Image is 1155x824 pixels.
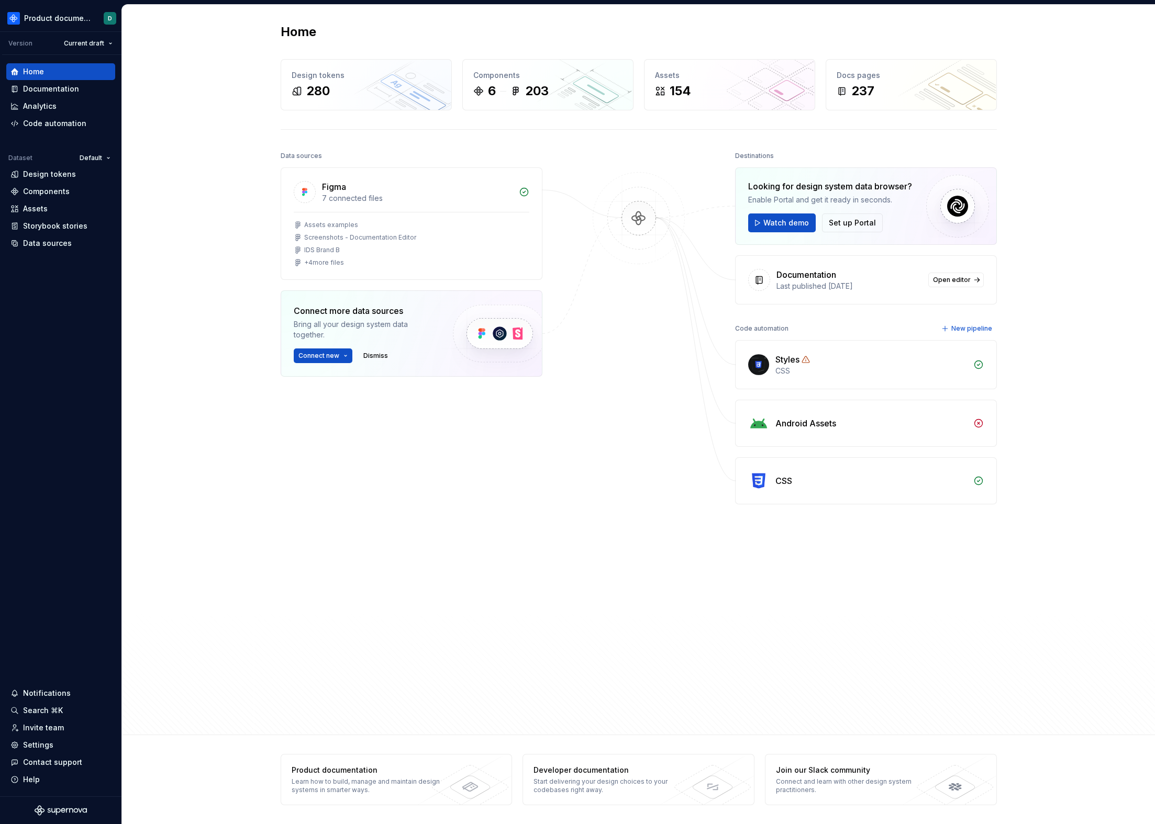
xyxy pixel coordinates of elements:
button: Search ⌘K [6,702,115,719]
div: Code automation [735,321,788,336]
button: Connect new [294,348,352,363]
a: Developer documentationStart delivering your design choices to your codebases right away. [523,754,754,805]
div: Join our Slack community [776,765,928,775]
span: Set up Portal [829,218,876,228]
div: Documentation [23,84,79,94]
div: Home [23,66,44,77]
div: CSS [775,475,792,487]
a: Code automation [6,115,115,132]
a: Documentation [6,81,115,97]
a: Settings [6,737,115,753]
a: Components6203 [462,59,634,110]
div: Assets examples [304,221,358,229]
div: Screenshots - Documentation Editor [304,233,416,242]
a: Design tokens280 [281,59,452,110]
a: Data sources [6,235,115,252]
button: Set up Portal [822,213,883,232]
h2: Home [281,24,316,40]
div: Styles [775,353,799,366]
div: Documentation [776,268,836,281]
div: Data sources [281,149,322,163]
div: Help [23,774,40,785]
div: Storybook stories [23,221,87,231]
button: Dismiss [359,348,393,363]
a: Open editor [928,273,984,287]
div: 203 [525,83,549,99]
span: Open editor [933,276,971,284]
div: Last published [DATE] [776,281,922,291]
a: Home [6,63,115,80]
button: Current draft [59,36,117,51]
a: Product documentationLearn how to build, manage and maintain design systems in smarter ways. [281,754,513,805]
span: New pipeline [951,324,992,333]
div: IDS Brand B [304,246,340,254]
button: Watch demo [748,213,816,232]
div: Assets [23,204,48,214]
div: Destinations [735,149,774,163]
span: Dismiss [363,352,388,360]
div: Enable Portal and get it ready in seconds. [748,195,912,205]
div: + 4 more files [304,258,344,267]
div: Android Assets [775,417,836,430]
div: 237 [851,83,874,99]
div: Dataset [8,154,32,162]
span: Default [80,154,102,162]
span: Connect new [298,352,339,360]
div: Learn how to build, manage and maintain design systems in smarter ways. [292,777,444,794]
img: 87691e09-aac2-46b6-b153-b9fe4eb63333.png [7,12,20,25]
div: 6 [488,83,496,99]
a: Analytics [6,98,115,115]
a: Components [6,183,115,200]
div: Start delivering your design choices to your codebases right away. [534,777,686,794]
div: Product documentation [24,13,91,24]
div: Looking for design system data browser? [748,180,912,193]
div: Connect and learn with other design system practitioners. [776,777,928,794]
a: Join our Slack communityConnect and learn with other design system practitioners. [765,754,997,805]
button: Help [6,771,115,788]
div: Settings [23,740,53,750]
div: Search ⌘K [23,705,63,716]
button: Contact support [6,754,115,771]
div: Design tokens [292,70,441,81]
a: Assets154 [644,59,815,110]
svg: Supernova Logo [35,805,87,816]
div: Code automation [23,118,86,129]
a: Figma7 connected filesAssets examplesScreenshots - Documentation EditorIDS Brand B+4more files [281,167,542,280]
div: Bring all your design system data together. [294,319,435,340]
span: Current draft [64,39,104,48]
a: Invite team [6,719,115,736]
div: 154 [670,83,691,99]
div: Components [23,186,70,197]
div: Analytics [23,101,57,111]
div: Connect more data sources [294,304,435,317]
button: New pipeline [938,321,997,336]
a: Storybook stories [6,218,115,234]
button: Notifications [6,685,115,702]
div: Product documentation [292,765,444,775]
div: Figma [322,180,346,193]
button: Default [75,151,115,165]
div: D [108,14,112,22]
a: Docs pages237 [826,59,997,110]
div: Docs pages [837,70,986,81]
div: Assets [655,70,804,81]
div: Data sources [23,238,72,249]
div: Components [473,70,623,81]
button: Product documentationD [2,7,119,29]
span: Watch demo [763,218,809,228]
div: Design tokens [23,169,76,179]
div: Contact support [23,757,82,767]
a: Design tokens [6,166,115,183]
div: Version [8,39,32,48]
div: Notifications [23,688,71,698]
a: Assets [6,200,115,217]
div: Invite team [23,723,64,733]
div: 7 connected files [322,193,513,204]
div: Developer documentation [534,765,686,775]
div: CSS [775,366,967,376]
div: 280 [306,83,330,99]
